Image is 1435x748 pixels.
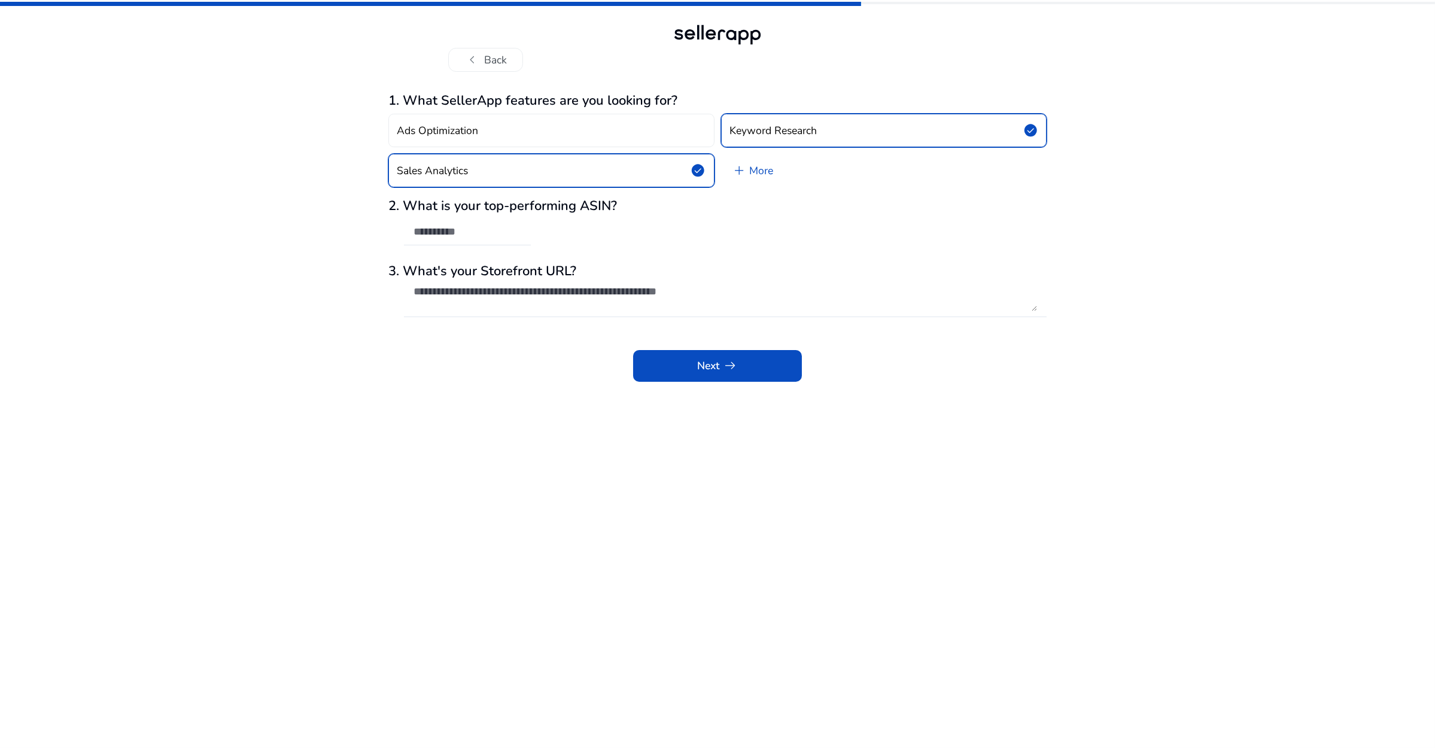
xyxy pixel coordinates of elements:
span: chevron_left [464,52,480,68]
button: Sales Analyticscheck_circle [388,154,715,187]
button: Keyword Researchcheck_circle [721,114,1047,147]
span: check_circle [1023,123,1038,138]
span: check_circle [690,163,706,178]
button: Nextarrow_right_alt [633,350,802,382]
span: arrow_right_alt [722,358,738,373]
a: More [721,154,785,187]
span: add [731,163,747,178]
h4: Keyword Research [729,124,817,137]
h4: Ads Optimization [397,124,478,137]
h3: 3. What's your Storefront URL? [388,263,1047,279]
button: chevron_leftBack [448,48,523,72]
span: Next [697,358,737,373]
h3: 1. What SellerApp features are you looking for? [388,93,1047,108]
button: Ads Optimization [388,114,715,147]
h3: 2. What is your top-performing ASIN? [388,198,1047,214]
h4: Sales Analytics [397,165,468,177]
